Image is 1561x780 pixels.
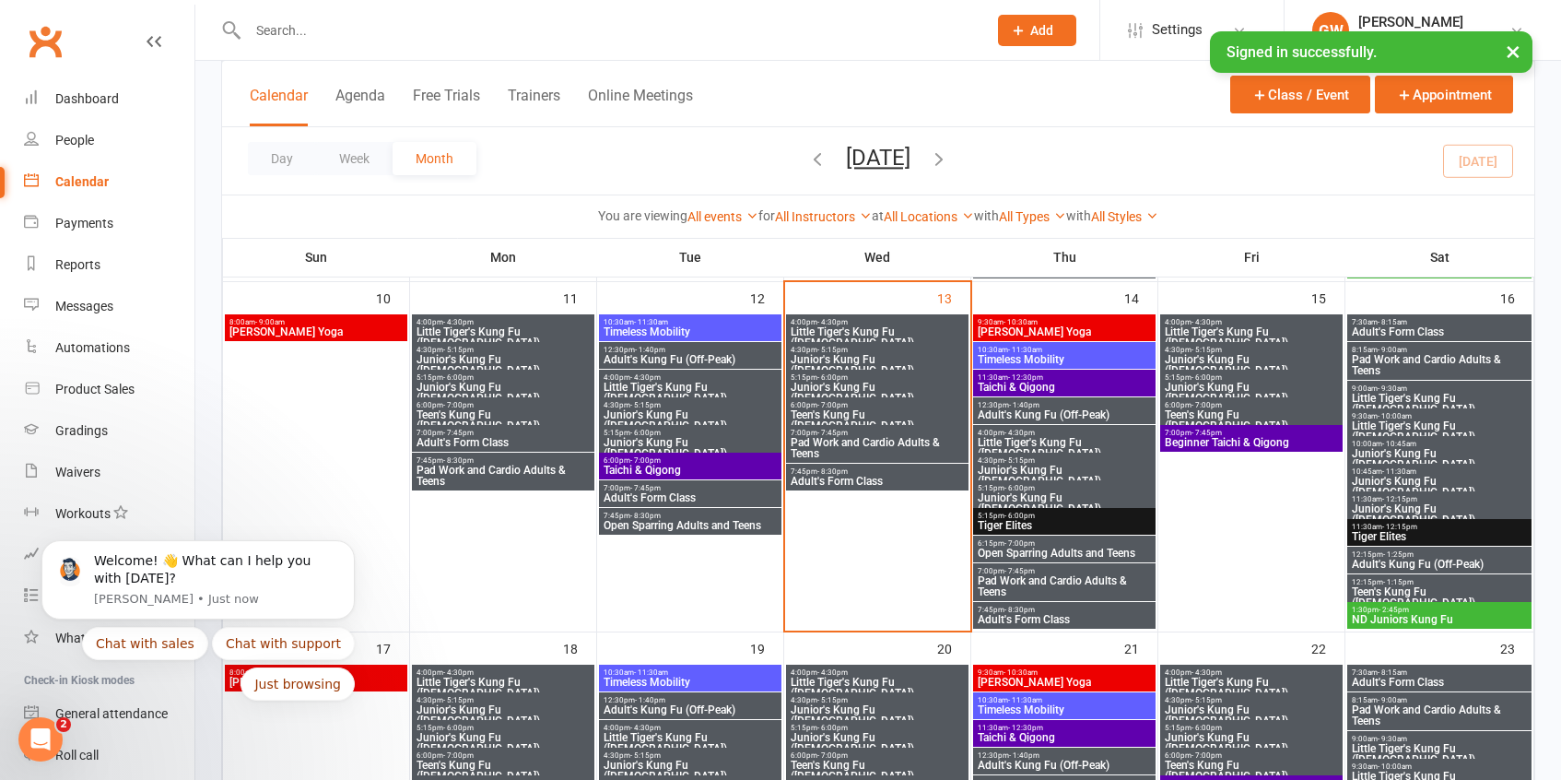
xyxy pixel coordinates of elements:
span: - 5:15pm [817,696,848,704]
span: Beginner Taichi & Qigong [1164,437,1339,448]
span: - 1:15pm [1383,578,1414,586]
span: Junior's Kung Fu ([DEMOGRAPHIC_DATA]) [790,704,965,727]
span: - 10:30am [1003,668,1038,677]
span: - 1:40pm [635,696,665,704]
span: 4:30pm [603,751,778,760]
span: 11:30am [1351,523,1528,531]
span: - 4:30pm [817,318,848,326]
span: - 11:30am [1382,467,1416,476]
span: 11:30am [977,373,1152,382]
span: - 12:30pm [1008,373,1043,382]
span: Junior's Kung Fu ([DEMOGRAPHIC_DATA]) [1351,448,1528,470]
div: 15 [1311,282,1344,313]
span: Junior's Kung Fu ([DEMOGRAPHIC_DATA]) [977,492,1152,514]
th: Mon [410,238,597,277]
a: Reports [24,244,194,286]
span: 7:00pm [1164,429,1339,437]
span: Taichi & Qigong [977,382,1152,393]
span: - 8:30pm [1004,606,1035,614]
span: 4:30pm [1164,346,1339,354]
span: 7:00pm [416,429,591,437]
span: 7:30am [1351,318,1528,326]
span: - 10:30am [1003,318,1038,326]
span: - 8:30pm [443,456,474,465]
span: 4:00pm [603,724,778,732]
span: - 6:00pm [443,373,474,382]
span: 2 [56,717,71,732]
span: 6:00pm [603,456,778,465]
span: 4:00pm [790,318,965,326]
span: Open Sparring Adults and Teens [977,548,1152,559]
span: - 9:00am [255,318,285,326]
span: - 11:30am [634,668,668,677]
th: Wed [784,238,971,277]
span: Little Tiger's Kung Fu ([DEMOGRAPHIC_DATA]) [790,326,965,349]
span: Adult's Form Class [416,437,591,448]
div: 19 [750,632,783,663]
span: Pad Work and Cardio Adults & Teens [977,575,1152,597]
span: Junior's Kung Fu ([DEMOGRAPHIC_DATA]) [416,382,591,404]
span: Tiger Elites [977,520,1152,531]
a: All events [687,209,758,224]
th: Sun [223,238,410,277]
span: Timeless Mobility [977,354,1152,365]
a: Dashboard [24,78,194,120]
span: Signed in successfully. [1226,43,1377,61]
a: Roll call [24,735,194,776]
span: - 6:00pm [817,373,848,382]
span: Little Tiger's Kung Fu ([DEMOGRAPHIC_DATA]) [1351,393,1528,415]
div: Head Academy Leichhardt [1358,30,1509,47]
span: - 5:15pm [1191,696,1222,704]
span: - 8:15am [1378,668,1407,677]
div: Reports [55,257,100,272]
span: - 7:00pm [443,401,474,409]
span: Teen's Kung Fu ([DEMOGRAPHIC_DATA]) [1164,409,1339,431]
a: All Styles [1091,209,1158,224]
span: Adult's Form Class [603,492,778,503]
span: Little Tiger's Kung Fu ([DEMOGRAPHIC_DATA]) [603,732,778,754]
span: 12:30pm [977,751,1152,760]
span: Taichi & Qigong [977,732,1152,743]
th: Sat [1345,238,1534,277]
span: 4:00pm [416,318,591,326]
span: 7:00pm [977,567,1152,575]
span: - 4:30pm [817,668,848,677]
span: - 8:30pm [817,467,848,476]
span: 4:00pm [790,668,965,677]
span: Adult's Kung Fu (Off-Peak) [977,409,1152,420]
span: Teen's Kung Fu ([DEMOGRAPHIC_DATA]) [1351,586,1528,609]
span: Adult's Form Class [790,476,965,487]
span: 4:30pm [790,696,965,704]
span: Timeless Mobility [603,677,778,688]
span: 12:30pm [603,696,778,704]
span: 5:15pm [977,512,1152,520]
span: - 6:00pm [443,724,474,732]
span: 9:30am [1351,412,1528,420]
div: People [55,133,94,148]
strong: You are viewing [598,208,687,223]
span: 7:45pm [416,456,591,465]
button: Free Trials [413,87,480,126]
th: Tue [597,238,784,277]
span: - 12:30pm [1008,724,1043,732]
span: - 9:00am [1378,346,1407,354]
span: - 4:30pm [443,318,474,326]
span: Little Tiger's Kung Fu ([DEMOGRAPHIC_DATA]) [416,677,591,699]
span: - 4:30pm [630,373,661,382]
span: - 10:45am [1382,440,1416,448]
span: - 9:30am [1378,384,1407,393]
span: - 6:00pm [1004,512,1035,520]
span: 7:00pm [603,484,778,492]
span: - 1:40pm [1009,751,1039,760]
a: Clubworx [22,18,68,65]
span: 7:45pm [977,606,1152,614]
span: - 5:15pm [443,346,474,354]
span: 9:00am [1351,735,1528,743]
a: Product Sales [24,369,194,410]
span: 12:15pm [1351,550,1528,559]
